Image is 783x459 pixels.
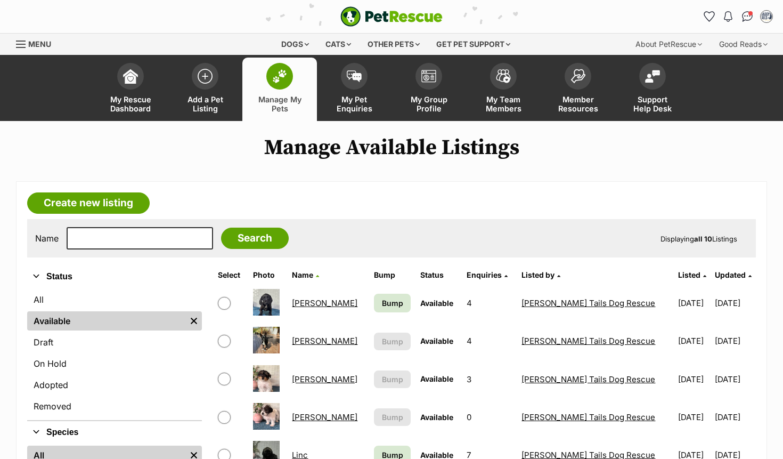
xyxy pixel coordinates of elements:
div: Good Reads [712,34,775,55]
a: PetRescue [340,6,443,27]
td: [DATE] [674,285,714,321]
th: Status [416,267,461,284]
span: My Pet Enquiries [330,95,378,113]
span: Available [420,374,453,383]
a: [PERSON_NAME] Tails Dog Rescue [521,298,655,308]
div: Cats [318,34,358,55]
span: Support Help Desk [629,95,676,113]
span: My Team Members [479,95,527,113]
span: My Group Profile [405,95,453,113]
img: chat-41dd97257d64d25036548639549fe6c8038ab92f7586957e7f3b1b290dea8141.svg [742,11,753,22]
th: Photo [249,267,287,284]
div: Dogs [274,34,316,55]
a: Available [27,311,186,331]
a: Manage My Pets [242,58,317,121]
input: Search [221,228,289,249]
span: Menu [28,39,51,49]
a: My Rescue Dashboard [93,58,168,121]
td: [DATE] [674,361,714,398]
span: My Rescue Dashboard [107,95,154,113]
label: Name [35,233,59,243]
span: Member Resources [554,95,602,113]
a: All [27,290,202,309]
a: Add a Pet Listing [168,58,242,121]
a: Draft [27,333,202,352]
div: Other pets [360,34,427,55]
span: Updated [715,270,746,279]
img: add-pet-listing-icon-0afa8454b4691262ce3f59096e99ab1cd57d4a30225e0717b998d2c9b9846f56.svg [198,69,213,84]
img: help-desk-icon-fdf02630f3aa405de69fd3d07c3f3aa587a6932b1a1747fa1d2bba05be0121f9.svg [645,70,660,83]
a: Name [292,270,319,279]
img: team-members-icon-5396bd8760b3fe7c0b43da4ab00e1e3bb1a5d9ba89233759b79545d2d3fc5d0d.svg [496,69,511,83]
a: Bump [374,294,411,312]
button: Bump [374,333,411,350]
a: Updated [715,270,752,279]
a: Listed by [521,270,560,279]
div: Get pet support [429,34,518,55]
a: [PERSON_NAME] [292,336,357,346]
th: Bump [370,267,415,284]
span: Displaying Listings [660,235,737,243]
img: dashboard-icon-eb2f2d2d3e046f16d808141f083e7271f6b2e854fb5c12c21221c1fb7104beca.svg [123,69,138,84]
img: pet-enquiries-icon-7e3ad2cf08bfb03b45e93fb7055b45f3efa6380592205ae92323e6603595dc1f.svg [347,70,362,82]
a: [PERSON_NAME] Tails Dog Rescue [521,412,655,422]
a: Conversations [739,8,756,25]
td: [DATE] [674,399,714,436]
td: [DATE] [715,361,755,398]
span: Available [420,299,453,308]
a: [PERSON_NAME] [292,412,357,422]
span: Bump [382,297,403,309]
td: [DATE] [715,323,755,359]
a: [PERSON_NAME] [292,374,357,384]
a: [PERSON_NAME] Tails Dog Rescue [521,336,655,346]
a: My Team Members [466,58,541,121]
a: Remove filter [186,311,202,331]
a: [PERSON_NAME] [292,298,357,308]
a: Listed [678,270,706,279]
a: [PERSON_NAME] Tails Dog Rescue [521,374,655,384]
a: Support Help Desk [615,58,690,121]
span: Name [292,270,313,279]
a: Create new listing [27,192,150,214]
span: Bump [382,336,403,347]
span: Available [420,336,453,345]
td: 4 [462,285,516,321]
td: [DATE] [674,323,714,359]
span: Listed by [521,270,554,279]
ul: Account quick links [700,8,775,25]
button: My account [758,8,775,25]
span: Add a Pet Listing [181,95,229,113]
a: Enquiries [467,270,508,279]
a: My Group Profile [391,58,466,121]
button: Status [27,270,202,284]
td: 4 [462,323,516,359]
img: logo-e224e6f780fb5917bec1dbf3a21bbac754714ae5b6737aabdf751b685950b380.svg [340,6,443,27]
span: Bump [382,412,403,423]
button: Bump [374,408,411,426]
img: member-resources-icon-8e73f808a243e03378d46382f2149f9095a855e16c252ad45f914b54edf8863c.svg [570,69,585,83]
button: Bump [374,371,411,388]
td: [DATE] [715,285,755,321]
button: Species [27,425,202,439]
button: Notifications [720,8,737,25]
td: [DATE] [715,399,755,436]
div: About PetRescue [628,34,709,55]
a: Favourites [700,8,717,25]
a: My Pet Enquiries [317,58,391,121]
span: Manage My Pets [256,95,304,113]
a: Adopted [27,375,202,394]
span: Listed [678,270,700,279]
img: Ruth Christodoulou profile pic [761,11,772,22]
img: manage-my-pets-icon-02211641906a0b7f246fdf0571729dbe1e7629f14944591b6c1af311fb30b64b.svg [272,69,287,83]
div: Status [27,288,202,420]
th: Select [214,267,247,284]
span: Bump [382,374,403,385]
strong: all 10 [694,235,712,243]
a: On Hold [27,354,202,373]
td: 0 [462,399,516,436]
img: notifications-46538b983faf8c2785f20acdc204bb7945ddae34d4c08c2a6579f10ce5e182be.svg [724,11,732,22]
a: Removed [27,397,202,416]
img: group-profile-icon-3fa3cf56718a62981997c0bc7e787c4b2cf8bcc04b72c1350f741eb67cf2f40e.svg [421,70,436,83]
td: 3 [462,361,516,398]
span: Available [420,413,453,422]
